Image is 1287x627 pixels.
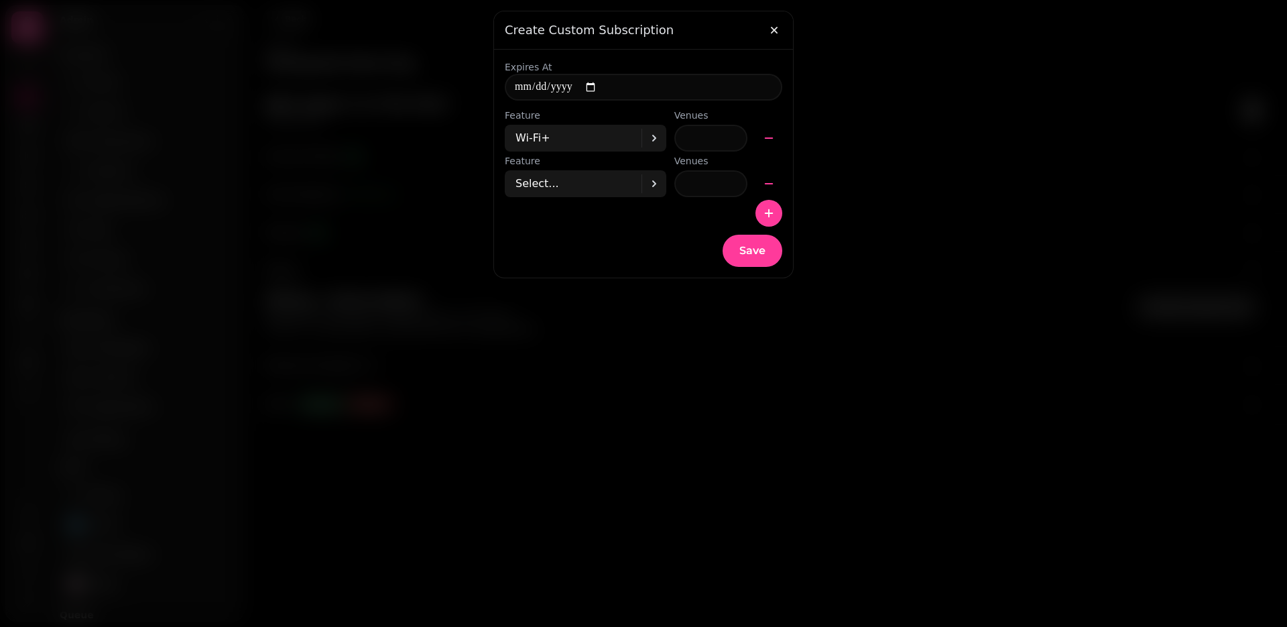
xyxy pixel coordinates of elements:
[505,22,782,38] h3: Create custom subscription
[674,109,747,122] label: Venues
[739,245,765,256] span: Save
[515,176,559,192] p: Select...
[515,130,550,146] p: Wi-Fi+
[505,60,782,74] label: Expires At
[505,154,666,168] label: Feature
[723,235,782,267] button: Save
[505,109,666,122] label: Feature
[674,154,747,168] label: Venues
